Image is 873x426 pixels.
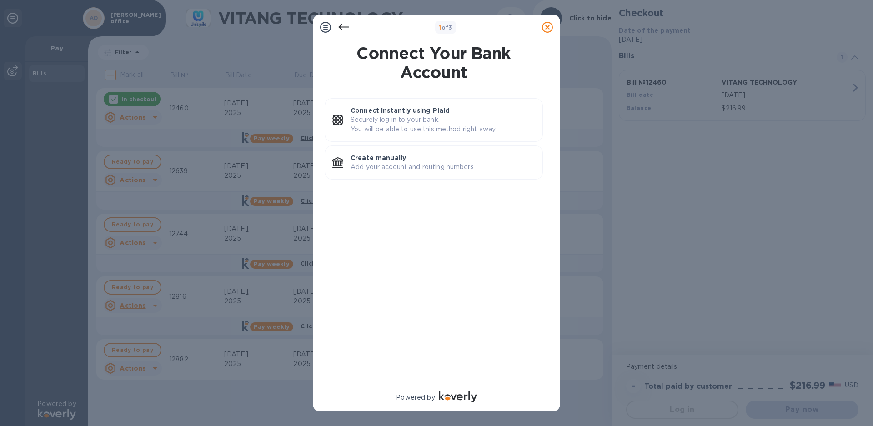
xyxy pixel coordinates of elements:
[439,391,477,402] img: Logo
[351,162,535,172] p: Add your account and routing numbers.
[396,393,435,402] p: Powered by
[351,153,535,162] p: Create manually
[321,44,547,82] h1: Connect Your Bank Account
[351,106,535,115] p: Connect instantly using Plaid
[439,24,452,31] b: of 3
[439,24,441,31] span: 1
[351,115,535,134] p: Securely log in to your bank. You will be able to use this method right away.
